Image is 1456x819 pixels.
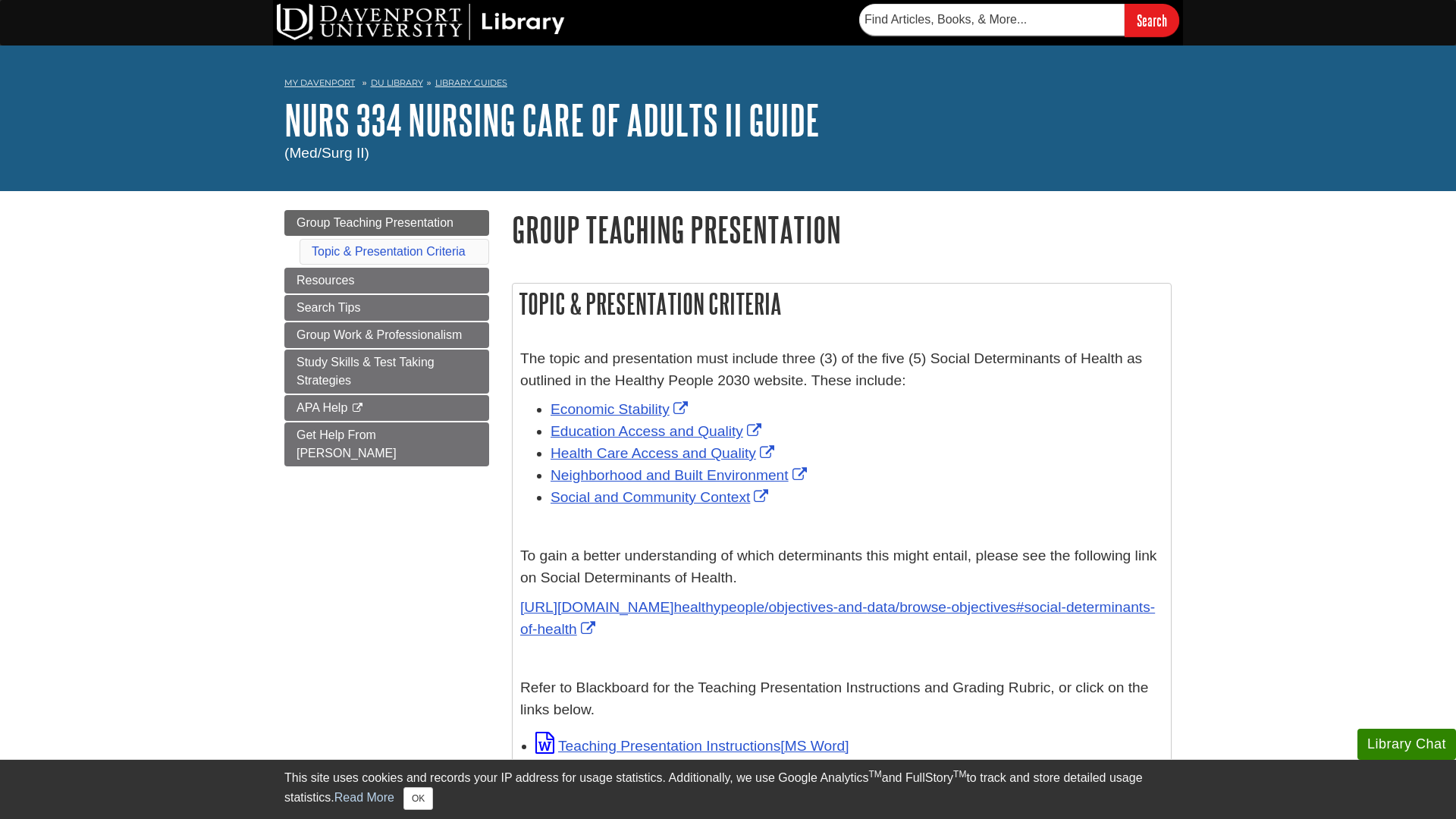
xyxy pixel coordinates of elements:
[297,301,360,314] span: Search Tips
[297,356,435,387] span: Study Skills & Test Taking Strategies
[297,428,397,460] span: Get Help From [PERSON_NAME]
[351,403,364,413] i: This link opens in a new window
[284,422,489,466] a: Get Help From [PERSON_NAME]
[551,401,692,417] a: Link opens in new window
[284,77,355,89] a: My Davenport
[551,489,772,505] a: Link opens in new window
[284,395,489,421] a: APA Help
[284,145,369,161] span: (Med/Surg II)
[297,328,462,341] span: Group Work & Professionalism
[284,96,820,143] a: NURS 334 Nursing Care of Adults II Guide
[551,467,811,483] a: Link opens in new window
[1125,4,1179,36] input: Search
[284,268,489,293] a: Resources
[953,769,966,780] sup: TM
[520,677,1163,721] p: Refer to Blackboard for the Teaching Presentation Instructions and Grading Rubric, or click on th...
[284,769,1172,810] div: This site uses cookies and records your IP address for usage statistics. Additionally, we use Goo...
[512,210,1172,249] h1: Group Teaching Presentation
[297,401,347,414] span: APA Help
[551,445,778,461] a: Link opens in new window
[284,210,489,466] div: Guide Page Menu
[403,787,433,810] button: Close
[435,77,507,88] a: Library Guides
[284,210,489,236] a: Group Teaching Presentation
[277,4,565,40] img: DU Library
[551,423,765,439] a: Link opens in new window
[297,274,354,287] span: Resources
[868,769,881,780] sup: TM
[1357,729,1456,760] button: Library Chat
[859,4,1179,36] form: Searches DU Library's articles, books, and more
[284,322,489,348] a: Group Work & Professionalism
[513,284,1171,324] h2: Topic & Presentation Criteria
[334,791,394,804] a: Read More
[859,4,1125,36] input: Find Articles, Books, & More...
[520,545,1163,589] p: To gain a better understanding of which determinants this might entail, please see the following ...
[535,738,849,754] a: Link opens in new window
[284,350,489,394] a: Study Skills & Test Taking Strategies
[297,216,453,229] span: Group Teaching Presentation
[312,245,466,258] a: Topic & Presentation Criteria
[520,599,1155,637] a: Link opens in new window
[520,348,1163,392] p: The topic and presentation must include three (3) of the five (5) Social Determinants of Health a...
[284,73,1172,97] nav: breadcrumb
[371,77,423,88] a: DU Library
[284,295,489,321] a: Search Tips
